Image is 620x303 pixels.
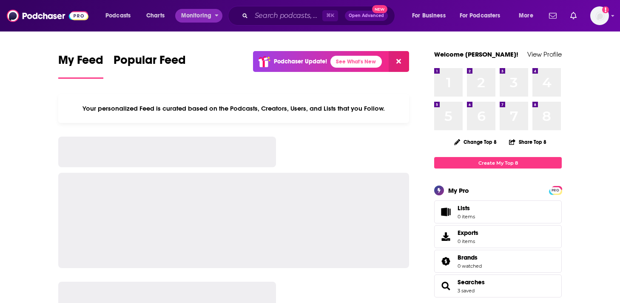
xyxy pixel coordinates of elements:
a: Brands [458,254,482,261]
button: Show profile menu [590,6,609,25]
a: Popular Feed [114,53,186,79]
span: My Feed [58,53,103,72]
span: Logged in as hsmelter [590,6,609,25]
span: Open Advanced [349,14,384,18]
span: ⌘ K [322,10,338,21]
span: New [372,5,387,13]
span: Monitoring [181,10,211,22]
a: See What's New [330,56,382,68]
span: For Business [412,10,446,22]
span: 0 items [458,238,478,244]
a: Welcome [PERSON_NAME]! [434,50,518,58]
div: My Pro [448,186,469,194]
span: Searches [434,274,562,297]
a: Create My Top 8 [434,157,562,169]
div: Search podcasts, credits, & more... [236,6,403,26]
span: Charts [146,10,165,22]
span: Popular Feed [114,53,186,72]
a: Exports [434,225,562,248]
a: Show notifications dropdown [567,9,580,23]
button: Open AdvancedNew [345,11,388,21]
a: Show notifications dropdown [546,9,560,23]
span: Brands [434,250,562,273]
span: Lists [437,206,454,218]
span: Exports [458,229,478,237]
button: open menu [100,9,142,23]
button: Share Top 8 [509,134,547,150]
a: 3 saved [458,288,475,294]
span: Lists [458,204,475,212]
span: Podcasts [105,10,131,22]
button: open menu [513,9,544,23]
a: Lists [434,200,562,223]
a: View Profile [527,50,562,58]
button: open menu [454,9,513,23]
img: Podchaser - Follow, Share and Rate Podcasts [7,8,88,24]
div: Your personalized Feed is curated based on the Podcasts, Creators, Users, and Lists that you Follow. [58,94,409,123]
button: open menu [175,9,222,23]
a: PRO [550,187,560,193]
a: Searches [437,280,454,292]
input: Search podcasts, credits, & more... [251,9,322,23]
svg: Add a profile image [602,6,609,13]
a: Brands [437,255,454,267]
img: User Profile [590,6,609,25]
p: Podchaser Update! [274,58,327,65]
button: Change Top 8 [449,137,502,147]
a: My Feed [58,53,103,79]
span: Brands [458,254,478,261]
span: Exports [437,231,454,243]
a: 0 watched [458,263,482,269]
span: Lists [458,204,470,212]
a: Charts [141,9,170,23]
span: For Podcasters [460,10,501,22]
button: open menu [406,9,456,23]
span: More [519,10,533,22]
a: Searches [458,278,485,286]
span: 0 items [458,214,475,220]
